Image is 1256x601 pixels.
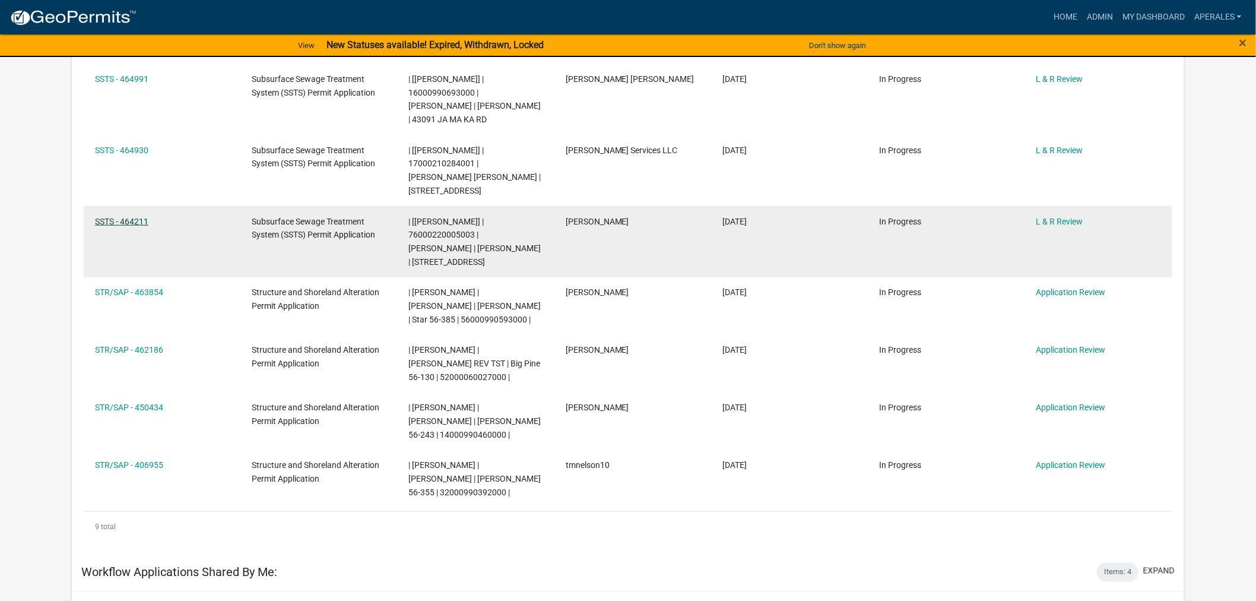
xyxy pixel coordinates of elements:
button: Don't show again [804,36,871,55]
strong: New Statuses available! Expired, Withdrawn, Locked [326,39,544,50]
a: L & R Review [1036,217,1083,226]
span: Structure and Shoreland Alteration Permit Application [252,460,379,483]
span: 08/11/2025 [722,345,747,355]
span: tmnelson10 [566,460,610,470]
span: In Progress [879,287,921,297]
a: Admin [1082,6,1118,29]
a: STR/SAP - 450434 [95,403,163,412]
span: Scott M Ellingson [566,217,629,226]
a: SSTS - 464211 [95,217,148,226]
a: L & R Review [1036,74,1083,84]
a: Home [1049,6,1082,29]
span: In Progress [879,74,921,84]
span: Structure and Shoreland Alteration Permit Application [252,287,379,311]
span: | [Andrea Perales] | 16000990693000 | DANIEL CHRISTENSEN | SALLY CHRISTENSEN | 43091 JA MA KA RD [409,74,541,124]
span: 08/17/2025 [722,74,747,84]
span: 08/15/2025 [722,217,747,226]
span: In Progress [879,460,921,470]
span: 07/16/2025 [722,403,747,412]
span: | Andrea Perales | JANICE M THEODORSON REV TST | Big Pine 56-130 | 52000060027000 | [409,345,541,382]
span: Subsurface Sewage Treatment System (SSTS) Permit Application [252,217,375,240]
div: 9 total [84,512,1172,542]
h5: Workflow Applications Shared By Me: [81,565,277,580]
a: STR/SAP - 406955 [95,460,163,470]
span: Structure and Shoreland Alteration Permit Application [252,403,379,426]
button: expand [1143,565,1175,577]
a: SSTS - 464930 [95,145,148,155]
a: STR/SAP - 462186 [95,345,163,355]
span: Subsurface Sewage Treatment System (SSTS) Permit Application [252,74,375,97]
span: Subsurface Sewage Treatment System (SSTS) Permit Application [252,145,375,169]
a: View [293,36,319,55]
button: Close [1239,36,1247,50]
span: In Progress [879,145,921,155]
span: In Progress [879,217,921,226]
a: Application Review [1036,287,1106,297]
a: STR/SAP - 463854 [95,287,163,297]
span: | Andrea Perales | DANIEL L TROTTIER | KATHI R TROTTIER | Star 56-385 | 56000990593000 | [409,287,541,324]
span: JenCo Services LLC [566,145,678,155]
a: Application Review [1036,403,1106,412]
a: aperales [1190,6,1247,29]
span: Structure and Shoreland Alteration Permit Application [252,345,379,368]
span: Cassondra Bucholz [566,403,629,412]
span: | Andrea Perales | ANTHONY JAMES BUCHOLZ | Marion 56-243 | 14000990460000 | [409,403,541,439]
span: In Progress [879,403,921,412]
span: Daniel Lee Trottier [566,287,629,297]
span: | Andrea Perales | CHARLOTTE J OLSON | Wimer 56-355 | 32000990392000 | [409,460,541,497]
a: L & R Review [1036,145,1083,155]
span: 08/17/2025 [722,145,747,155]
div: Items: 4 [1097,563,1138,582]
span: | [Andrea Perales] | 76000220005003 | TERESA JUGOVICH | THOMAS JUGOVICH | 1201 BROADWAY N [409,217,541,267]
span: In Progress [879,345,921,355]
span: × [1239,34,1247,51]
a: My Dashboard [1118,6,1190,29]
a: Application Review [1036,460,1106,470]
span: Peter Ross Johnson [566,74,694,84]
span: 04/16/2025 [722,460,747,470]
a: SSTS - 464991 [95,74,148,84]
span: Matt S Hoen [566,345,629,355]
a: Application Review [1036,345,1106,355]
span: | [Andrea Perales] | 17000210284001 | PATRICIA A ECKRE CUMMINS | 48614 US HWY 59 [409,145,541,195]
span: 08/14/2025 [722,287,747,297]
